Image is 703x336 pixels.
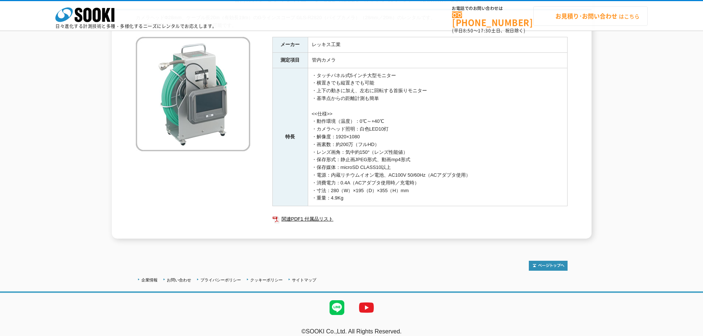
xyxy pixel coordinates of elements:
a: クッキーポリシー [250,278,283,282]
a: お問い合わせ [167,278,191,282]
th: 特長 [272,68,308,206]
th: 測定項目 [272,52,308,68]
th: メーカー [272,37,308,52]
img: LINE [322,293,352,322]
span: 8:50 [463,27,473,34]
strong: お見積り･お問い合わせ [555,11,617,20]
td: ・タッチパネル式5インチ大型モニター ・横置きでも縦置きでも可能 ・上下の動きに加え、左右に回転する首振りモニター ・基準点からの距離計測も簡単 <<仕様>> ・動作環境（温度）：0℃～+40℃... [308,68,567,206]
a: 関連PDF1 付属品リスト [272,214,568,224]
img: トップページへ [529,261,568,271]
a: プライバシーポリシー [200,278,241,282]
a: お見積り･お問い合わせはこちら [533,6,648,26]
td: レッキス工業 [308,37,567,52]
span: 17:30 [478,27,491,34]
img: YouTube [352,293,381,322]
span: はこちら [541,11,640,22]
p: 日々進化する計測技術と多種・多様化するニーズにレンタルでお応えします。 [55,24,217,28]
img: Gラインスコープ GLS-R2820 [136,37,250,151]
a: [PHONE_NUMBER] [452,11,533,27]
td: 管内カメラ [308,52,567,68]
span: お電話でのお問い合わせは [452,6,533,11]
a: 企業情報 [141,278,158,282]
a: サイトマップ [292,278,316,282]
span: (平日 ～ 土日、祝日除く) [452,27,525,34]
